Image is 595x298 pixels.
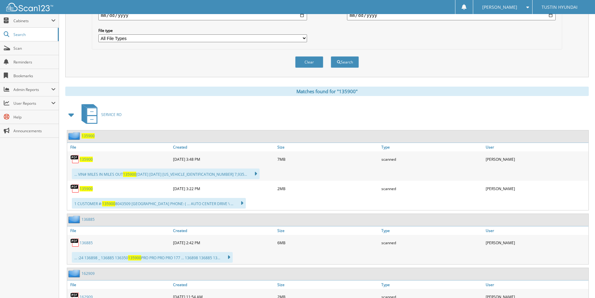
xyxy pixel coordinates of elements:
a: 135900 [80,186,93,191]
img: PDF.png [70,238,80,247]
a: SERVICE RO [78,102,121,127]
div: 7MB [276,153,380,165]
a: 135900 [82,133,95,139]
a: File [67,143,171,151]
div: 1 CUSTOMER #: 8043509 [GEOGRAPHIC_DATA] PHONE: ( ... AUTO CENTER DRIVE \ ... [72,198,246,209]
input: start [98,10,307,20]
div: scanned [380,153,484,165]
div: scanned [380,182,484,195]
div: [PERSON_NAME] [484,153,588,165]
a: Type [380,143,484,151]
img: folder2.png [68,215,82,223]
span: Announcements [13,128,56,134]
div: ... :24 136898 _ 136885 136350 PRO PRO PRO PRO 177 ... 136898 136885 13... [72,252,233,263]
img: PDF.png [70,184,80,193]
a: Type [380,280,484,289]
div: ... VIN# MILES IN MILES OUT [DATE] [DATE] [US_VEHICLE_IDENTIFICATION_NUMBER] 7,935... [72,169,260,179]
img: scan123-logo-white.svg [6,3,53,11]
a: Created [171,143,276,151]
div: [DATE] 3:48 PM [171,153,276,165]
a: Size [276,280,380,289]
a: User [484,280,588,289]
div: 6MB [276,236,380,249]
div: 2MB [276,182,380,195]
div: Matches found for "135900" [65,87,589,96]
span: Cabinets [13,18,51,23]
a: Created [171,280,276,289]
a: 162909 [82,271,95,276]
span: Admin Reports [13,87,51,92]
span: 135900 [128,255,141,260]
img: folder2.png [68,132,82,140]
button: Search [331,56,359,68]
span: Reminders [13,59,56,65]
a: 136885 [82,217,95,222]
a: Size [276,226,380,235]
span: TUSTIN HYUNDAI [542,5,578,9]
span: Scan [13,46,56,51]
img: folder2.png [68,270,82,277]
span: SERVICE RO [101,112,121,117]
a: File [67,226,171,235]
span: Help [13,114,56,120]
span: 135900 [123,172,136,177]
a: User [484,143,588,151]
div: [DATE] 2:42 PM [171,236,276,249]
a: Created [171,226,276,235]
span: 135900 [102,201,115,206]
span: [PERSON_NAME] [482,5,517,9]
span: Bookmarks [13,73,56,78]
input: end [347,10,556,20]
img: PDF.png [70,154,80,164]
a: File [67,280,171,289]
label: File type [98,28,307,33]
div: [PERSON_NAME] [484,236,588,249]
a: Type [380,226,484,235]
a: User [484,226,588,235]
span: Search [13,32,55,37]
a: 136885 [80,240,93,245]
div: [DATE] 3:22 PM [171,182,276,195]
button: Clear [295,56,323,68]
a: 135900 [80,157,93,162]
a: Size [276,143,380,151]
span: User Reports [13,101,51,106]
div: scanned [380,236,484,249]
div: [PERSON_NAME] [484,182,588,195]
